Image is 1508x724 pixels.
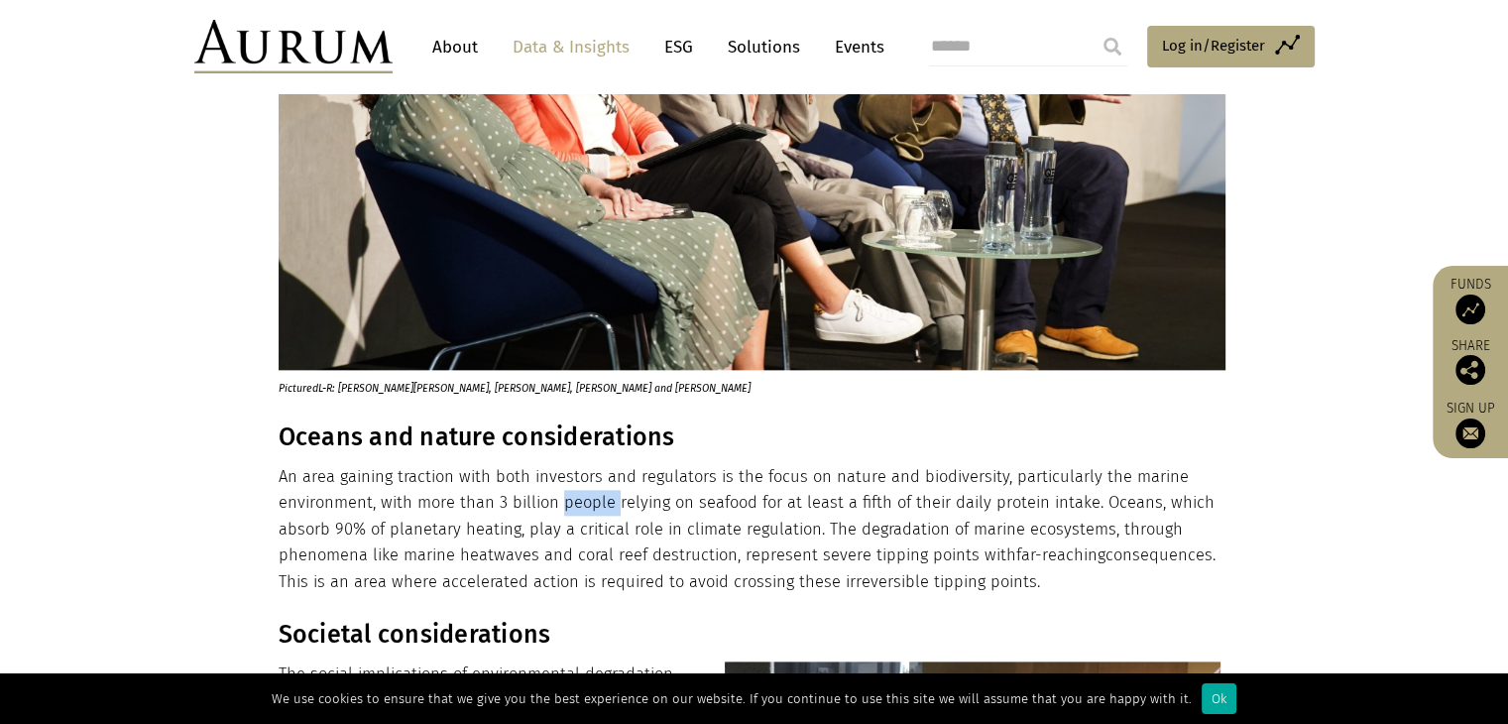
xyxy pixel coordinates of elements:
[1443,400,1498,448] a: Sign up
[1016,545,1105,564] span: far-reaching
[194,20,393,73] img: Aurum
[279,464,1225,595] p: An area gaining traction with both investors and regulators is the focus on nature and biodiversi...
[1162,34,1265,58] span: Log in/Register
[279,620,1225,650] h3: Societal considerations
[1093,27,1132,66] input: Submit
[503,29,639,65] a: Data & Insights
[279,422,1225,452] h3: Oceans and nature considerations
[279,370,1178,397] p: Pictured : [PERSON_NAME] , [PERSON_NAME], [PERSON_NAME] and [PERSON_NAME]
[825,29,884,65] a: Events
[318,382,332,395] span: L-R
[1455,419,1485,448] img: Sign up to our newsletter
[1455,355,1485,385] img: Share this post
[422,29,488,65] a: About
[1443,276,1498,324] a: Funds
[1202,683,1236,714] div: Ok
[654,29,703,65] a: ESG
[1147,26,1315,67] a: Log in/Register
[718,29,810,65] a: Solutions
[413,382,489,395] span: [PERSON_NAME]
[1443,339,1498,385] div: Share
[1455,295,1485,324] img: Access Funds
